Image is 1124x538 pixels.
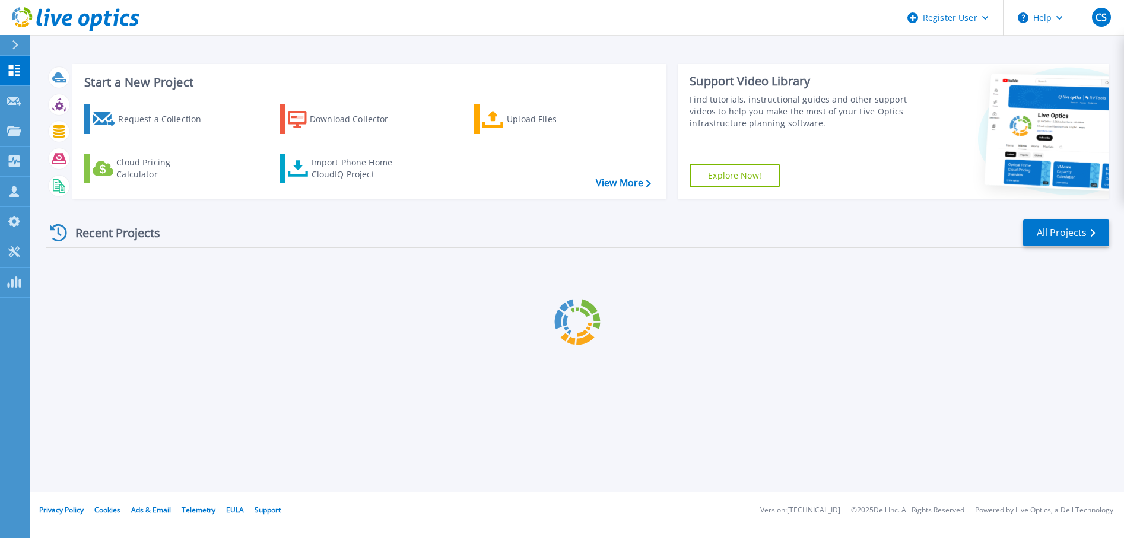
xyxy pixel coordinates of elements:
[84,154,217,183] a: Cloud Pricing Calculator
[1096,12,1107,22] span: CS
[760,507,840,514] li: Version: [TECHNICAL_ID]
[690,74,909,89] div: Support Video Library
[507,107,602,131] div: Upload Files
[84,104,217,134] a: Request a Collection
[280,104,412,134] a: Download Collector
[182,505,215,515] a: Telemetry
[46,218,176,247] div: Recent Projects
[851,507,964,514] li: © 2025 Dell Inc. All Rights Reserved
[1023,219,1109,246] a: All Projects
[312,157,404,180] div: Import Phone Home CloudIQ Project
[226,505,244,515] a: EULA
[118,107,213,131] div: Request a Collection
[690,94,909,129] div: Find tutorials, instructional guides and other support videos to help you make the most of your L...
[94,505,120,515] a: Cookies
[690,164,780,187] a: Explore Now!
[474,104,607,134] a: Upload Files
[596,177,651,189] a: View More
[310,107,405,131] div: Download Collector
[39,505,84,515] a: Privacy Policy
[131,505,171,515] a: Ads & Email
[975,507,1113,514] li: Powered by Live Optics, a Dell Technology
[116,157,211,180] div: Cloud Pricing Calculator
[255,505,281,515] a: Support
[84,76,650,89] h3: Start a New Project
